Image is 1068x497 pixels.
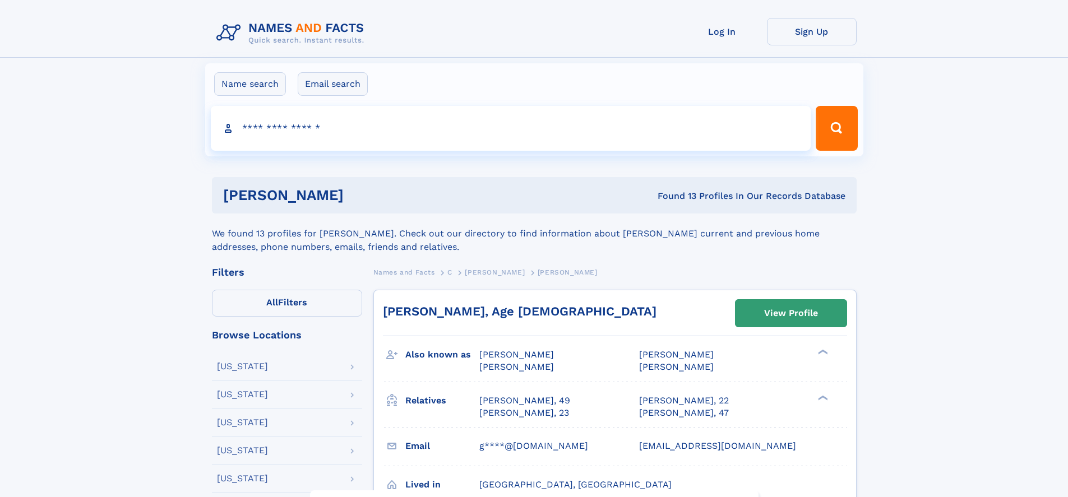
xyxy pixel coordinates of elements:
a: [PERSON_NAME], Age [DEMOGRAPHIC_DATA] [383,304,656,318]
label: Email search [298,72,368,96]
div: ❯ [815,349,829,356]
span: [PERSON_NAME] [479,349,554,360]
button: Search Button [816,106,857,151]
h1: [PERSON_NAME] [223,188,501,202]
h3: Lived in [405,475,479,494]
h3: Relatives [405,391,479,410]
div: View Profile [764,300,818,326]
input: search input [211,106,811,151]
span: [PERSON_NAME] [479,361,554,372]
a: Sign Up [767,18,857,45]
div: ❯ [815,394,829,401]
span: C [447,268,452,276]
label: Name search [214,72,286,96]
div: [US_STATE] [217,390,268,399]
span: [EMAIL_ADDRESS][DOMAIN_NAME] [639,440,796,451]
span: [GEOGRAPHIC_DATA], [GEOGRAPHIC_DATA] [479,479,672,490]
div: We found 13 profiles for [PERSON_NAME]. Check out our directory to find information about [PERSON... [212,213,857,254]
span: [PERSON_NAME] [639,361,714,372]
div: Found 13 Profiles In Our Records Database [501,190,845,202]
a: [PERSON_NAME] [465,265,525,279]
a: View Profile [736,300,847,327]
img: Logo Names and Facts [212,18,373,48]
div: [US_STATE] [217,446,268,455]
a: C [447,265,452,279]
a: Log In [677,18,767,45]
a: [PERSON_NAME], 23 [479,407,569,419]
div: [US_STATE] [217,474,268,483]
span: [PERSON_NAME] [465,268,525,276]
div: Browse Locations [212,330,362,340]
a: Names and Facts [373,265,435,279]
div: [US_STATE] [217,418,268,427]
a: [PERSON_NAME], 47 [639,407,729,419]
span: All [266,297,278,308]
a: [PERSON_NAME], 49 [479,394,570,407]
a: [PERSON_NAME], 22 [639,394,729,407]
div: Filters [212,267,362,277]
div: [US_STATE] [217,362,268,371]
h3: Email [405,436,479,456]
h3: Also known as [405,345,479,364]
span: [PERSON_NAME] [538,268,598,276]
span: [PERSON_NAME] [639,349,714,360]
label: Filters [212,290,362,317]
